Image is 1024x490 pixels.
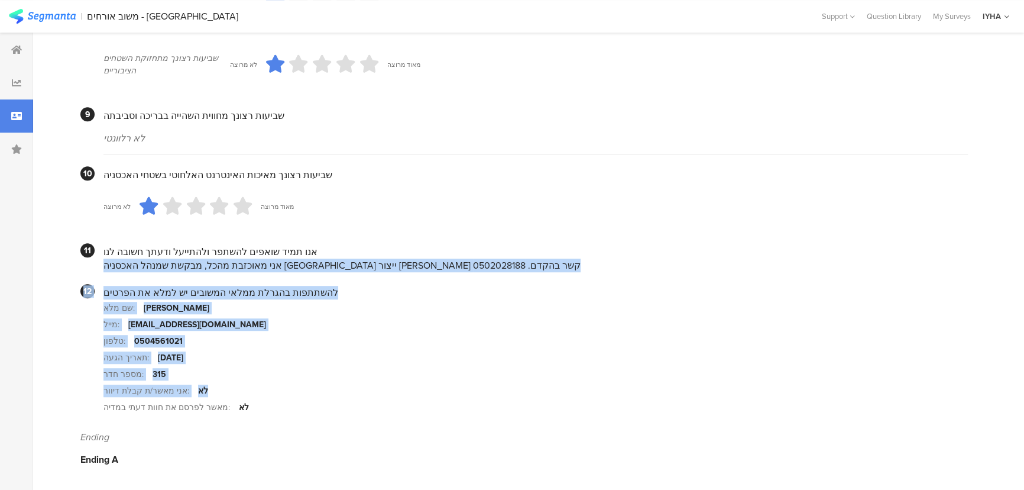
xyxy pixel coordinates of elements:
div: תאריך הגעה: [103,352,158,364]
div: 315 [153,368,166,381]
div: | [80,9,82,23]
div: לא [239,401,249,414]
div: לא מרוצה [230,60,257,69]
div: מאוד מרוצה [261,202,294,211]
div: שביעות רצונך מתחזוקת השטחים הציבוריים [103,52,230,77]
div: [EMAIL_ADDRESS][DOMAIN_NAME] [128,318,266,331]
div: 11 [80,243,95,257]
div: משוב אורחים - [GEOGRAPHIC_DATA] [87,11,238,22]
div: Ending A [80,453,968,466]
div: לא [198,385,208,397]
div: [DATE] [158,352,183,364]
div: מאוד מרוצה [387,60,420,69]
div: מספר חדר: [103,368,153,381]
a: My Surveys [927,11,977,22]
div: Support [822,7,855,25]
div: טלפון: [103,335,134,347]
div: שביעות רצונך מאיכות האינטרנט האלחוטי בשטחי האכסניה [103,168,968,182]
div: שביעות רצונך מחווית השהייה בבריכה וסביבתה [103,109,968,122]
div: מאשר לפרסם את חוות דעתי במדיה: [103,401,239,414]
div: אני מאוכזבת מהכל, מבקשת שמנהל האכסניה [GEOGRAPHIC_DATA] ייצור [PERSON_NAME] קשר בהקדם. 0502028188 [103,259,968,272]
div: IYHA [983,11,1001,22]
div: לא מרוצה [103,202,131,211]
img: segmanta logo [9,9,76,24]
div: אני מאשר/ת קבלת דיוור: [103,385,198,397]
div: Ending [80,430,968,444]
div: לא רלוונטי [103,131,968,145]
div: 10 [80,166,95,180]
div: 9 [80,107,95,121]
a: Question Library [861,11,927,22]
div: אנו תמיד שואפים להשתפר ולהתייעל ודעתך חשובה לנו [103,245,968,259]
div: להשתתפות בהגרלת ממלאי המשובים יש למלא את הפרטים [103,286,968,299]
div: 0504561021 [134,335,183,347]
div: מייל: [103,318,128,331]
div: 12 [80,284,95,298]
div: [PERSON_NAME] [144,302,209,314]
div: שם מלא: [103,302,144,314]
